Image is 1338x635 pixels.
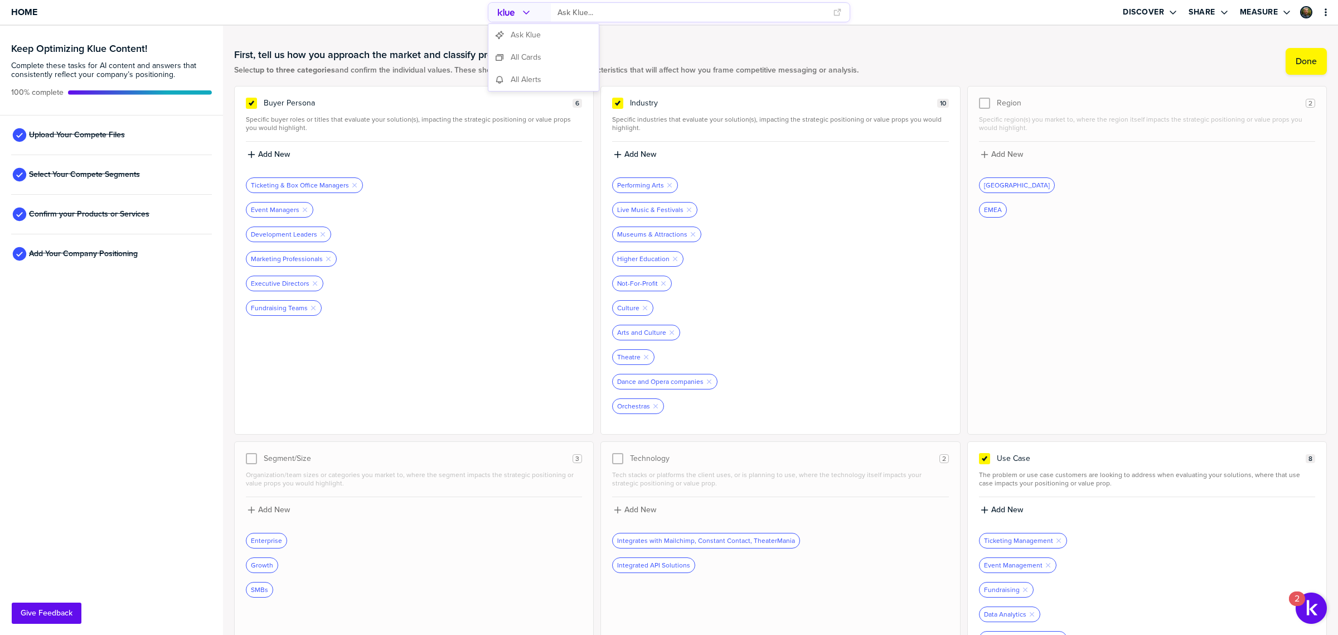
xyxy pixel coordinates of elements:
span: Technology [630,454,670,463]
span: Complete these tasks for AI content and answers that consistently reflect your company’s position... [11,61,212,79]
button: Remove Tag [325,256,332,262]
button: Remove Tag [312,280,318,287]
img: 584dd29a1d7c24cc18e9da2094570a2e-sml.png [1301,7,1311,17]
span: All Alerts [511,75,541,84]
label: Add New [258,505,290,515]
label: Discover [1123,7,1164,17]
span: Select and confirm the individual values. These should reflect buyer or deal characteristics that... [234,66,859,75]
button: Remove Tag [1055,537,1062,544]
button: Remove Tag [1045,562,1051,569]
span: Industry [630,99,658,108]
button: Remove Tag [652,403,659,410]
button: Open Resource Center, 2 new notifications [1296,593,1327,624]
a: Edit Profile [1299,5,1313,20]
span: Specific region(s) you market to, where the region itself impacts the strategic positioning or va... [979,116,1315,132]
button: Remove Tag [310,305,317,311]
button: Remove Tag [351,182,358,189]
span: Use Case [997,454,1030,463]
span: Upload Your Compete Files [29,131,125,139]
button: Remove Tag [690,231,696,238]
button: Remove Tag [302,206,308,213]
button: Remove Tag [660,280,667,287]
span: Home [11,7,37,17]
button: Remove Tag [642,305,648,311]
span: Add Your Company Positioning [29,249,138,258]
span: 2 [942,455,946,463]
span: The problem or use case customers are looking to address when evaluating your solutions, where th... [979,471,1315,488]
label: Add New [991,150,1023,160]
span: 10 [940,99,946,108]
h3: Keep Optimizing Klue Content! [11,44,212,54]
strong: up to three categories [255,64,335,76]
label: Add New [624,150,656,160]
button: Remove Tag [1029,611,1035,618]
button: Give Feedback [12,603,81,624]
span: Specific buyer roles or titles that evaluate your solution(s), impacting the strategic positionin... [246,116,582,132]
label: Done [1296,56,1317,67]
label: Share [1189,7,1215,17]
button: Remove Tag [686,206,692,213]
div: 2 [1295,599,1300,613]
span: 2 [1308,99,1312,108]
span: Organization/team sizes or categories you market to, where the segment impacts the strategic posi... [246,471,582,488]
span: Active [11,88,64,97]
span: Segment/Size [264,454,311,463]
label: Measure [1240,7,1278,17]
span: 3 [575,455,579,463]
span: Tech stacks or platforms the client uses, or is planning to use, where the technology itself impa... [612,471,948,488]
div: John Finn [1300,6,1312,18]
input: Ask Klue... [557,3,826,22]
button: Remove Tag [672,256,678,262]
label: Add New [258,150,290,160]
h1: First, tell us how you approach the market and classify prospects. [234,48,859,61]
button: Remove Tag [706,378,712,385]
button: Remove Tag [319,231,326,238]
span: All Cards [511,53,541,62]
label: Add New [624,505,656,515]
button: Remove Tag [668,329,675,336]
span: Select Your Compete Segments [29,170,140,179]
span: 8 [1308,455,1312,463]
span: Ask Klue [511,31,541,40]
span: Buyer Persona [264,99,315,108]
label: Add New [991,505,1023,515]
span: Specific industries that evaluate your solution(s), impacting the strategic positioning or value ... [612,116,948,132]
button: Remove Tag [1022,586,1029,593]
span: Confirm your Products or Services [29,210,149,219]
button: Remove Tag [643,354,649,360]
span: Region [997,99,1021,108]
button: Remove Tag [666,182,673,189]
span: 6 [575,99,579,108]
